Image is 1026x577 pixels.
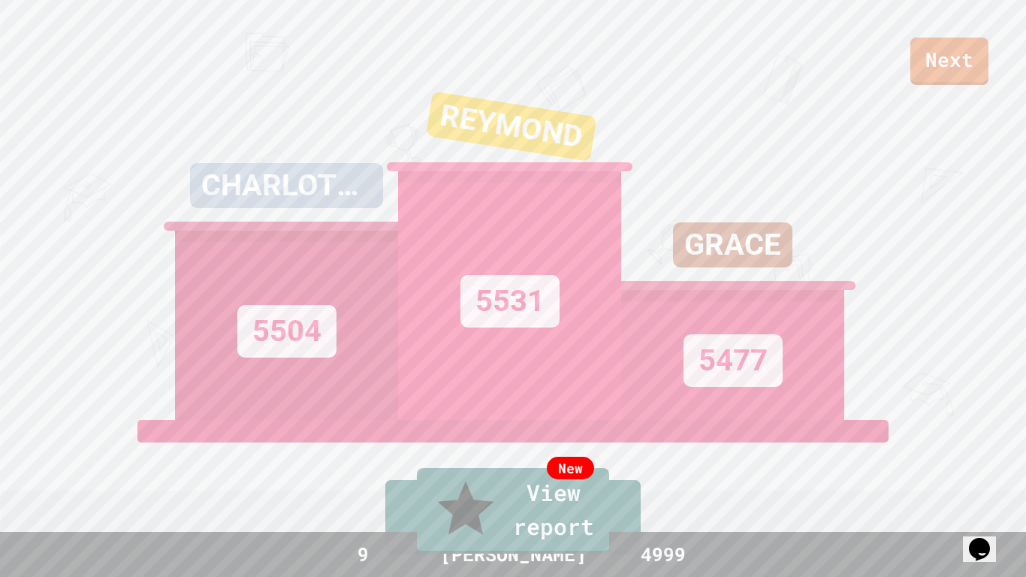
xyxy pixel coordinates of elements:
[426,91,597,162] div: REYMOND
[910,38,988,85] a: Next
[673,222,792,267] div: GRACE
[547,457,594,479] div: New
[190,163,383,208] div: CHARLOTTE
[417,468,609,554] a: View report
[683,334,783,387] div: 5477
[963,517,1011,562] iframe: chat widget
[460,275,560,328] div: 5531
[237,305,336,358] div: 5504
